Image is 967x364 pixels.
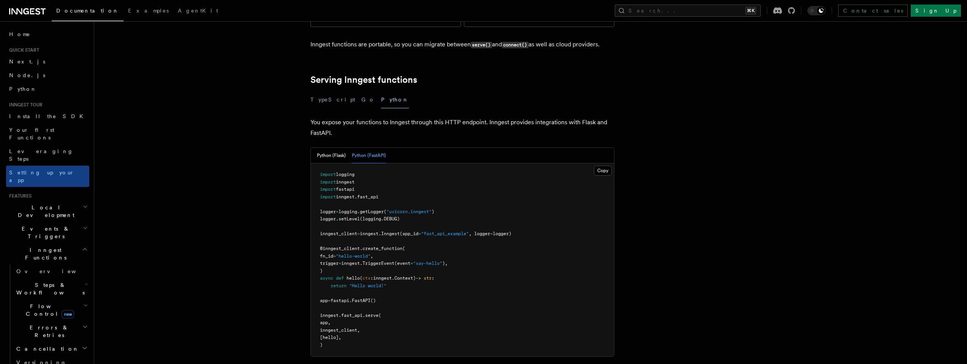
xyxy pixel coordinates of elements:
[360,209,384,214] span: getLogger
[493,231,511,236] span: logger)
[320,179,336,185] span: import
[331,298,349,303] span: fastapi
[352,298,370,303] span: FastAPI
[360,231,378,236] span: inngest
[336,216,339,222] span: .
[349,283,386,288] span: "Hello world!"
[471,42,492,48] code: serve()
[9,59,45,65] span: Next.js
[6,102,43,108] span: Inngest tour
[400,231,418,236] span: (app_id
[6,82,89,96] a: Python
[424,275,432,281] span: str
[392,275,394,281] span: .
[360,275,362,281] span: (
[339,209,357,214] span: logging
[347,275,360,281] span: hello
[310,117,614,138] p: You expose your functions to Inngest through this HTTP endpoint. Inngest provides integrations wi...
[352,148,386,163] button: Python (FastAPI)
[6,246,82,261] span: Inngest Functions
[365,313,378,318] span: serve
[123,2,173,21] a: Examples
[320,246,360,251] span: @inngest_client
[320,342,323,348] span: )
[6,47,39,53] span: Quick start
[333,253,336,259] span: =
[336,179,355,185] span: inngest
[394,275,416,281] span: Context)
[370,275,373,281] span: :
[52,2,123,21] a: Documentation
[6,123,89,144] a: Your first Functions
[320,275,333,281] span: async
[432,209,434,214] span: )
[370,298,376,303] span: ()
[6,201,89,222] button: Local Development
[9,169,74,183] span: Setting up your app
[320,253,333,259] span: fn_id
[310,39,614,50] p: Inngest functions are portable, so you can migrate between and as well as cloud providers.
[361,91,375,108] button: Go
[402,246,405,251] span: (
[594,166,612,176] button: Copy
[320,335,341,340] span: [hello],
[320,194,336,199] span: import
[320,187,336,192] span: import
[320,209,336,214] span: logger
[615,5,761,17] button: Search...⌘K
[320,313,339,318] span: inngest
[13,299,89,321] button: Flow Controlnew
[370,253,373,259] span: ,
[384,209,386,214] span: (
[128,8,169,14] span: Examples
[469,231,490,236] span: , logger
[13,324,82,339] span: Errors & Retries
[421,231,469,236] span: "fast_api_example"
[9,72,45,78] span: Node.js
[13,302,84,318] span: Flow Control
[320,298,328,303] span: app
[320,328,360,333] span: inngest_client,
[13,278,89,299] button: Steps & Workflows
[490,231,493,236] span: =
[381,231,400,236] span: Inngest
[320,172,336,177] span: import
[336,187,355,192] span: fastapi
[394,261,410,266] span: (event
[357,194,378,199] span: fast_api
[320,231,357,236] span: inngest_client
[349,298,352,303] span: .
[9,113,88,119] span: Install the SDK
[13,342,89,356] button: Cancellation
[745,7,756,14] kbd: ⌘K
[6,243,89,264] button: Inngest Functions
[331,283,347,288] span: return
[341,261,362,266] span: inngest.
[9,148,73,162] span: Leveraging Steps
[362,246,402,251] span: create_function
[13,264,89,278] a: Overview
[6,109,89,123] a: Install the SDK
[13,281,85,296] span: Steps & Workflows
[9,30,30,38] span: Home
[320,216,336,222] span: logger
[310,91,355,108] button: TypeScript
[442,261,448,266] span: ),
[432,275,434,281] span: :
[16,268,95,274] span: Overview
[6,193,32,199] span: Features
[173,2,223,21] a: AgentKit
[362,313,365,318] span: .
[373,275,392,281] span: inngest
[418,231,421,236] span: =
[378,313,381,318] span: (
[320,268,323,274] span: )
[6,144,89,166] a: Leveraging Steps
[838,5,908,17] a: Contact sales
[355,194,357,199] span: .
[6,68,89,82] a: Node.js
[6,166,89,187] a: Setting up your app
[6,55,89,68] a: Next.js
[336,253,370,259] span: "hello-world"
[360,246,362,251] span: .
